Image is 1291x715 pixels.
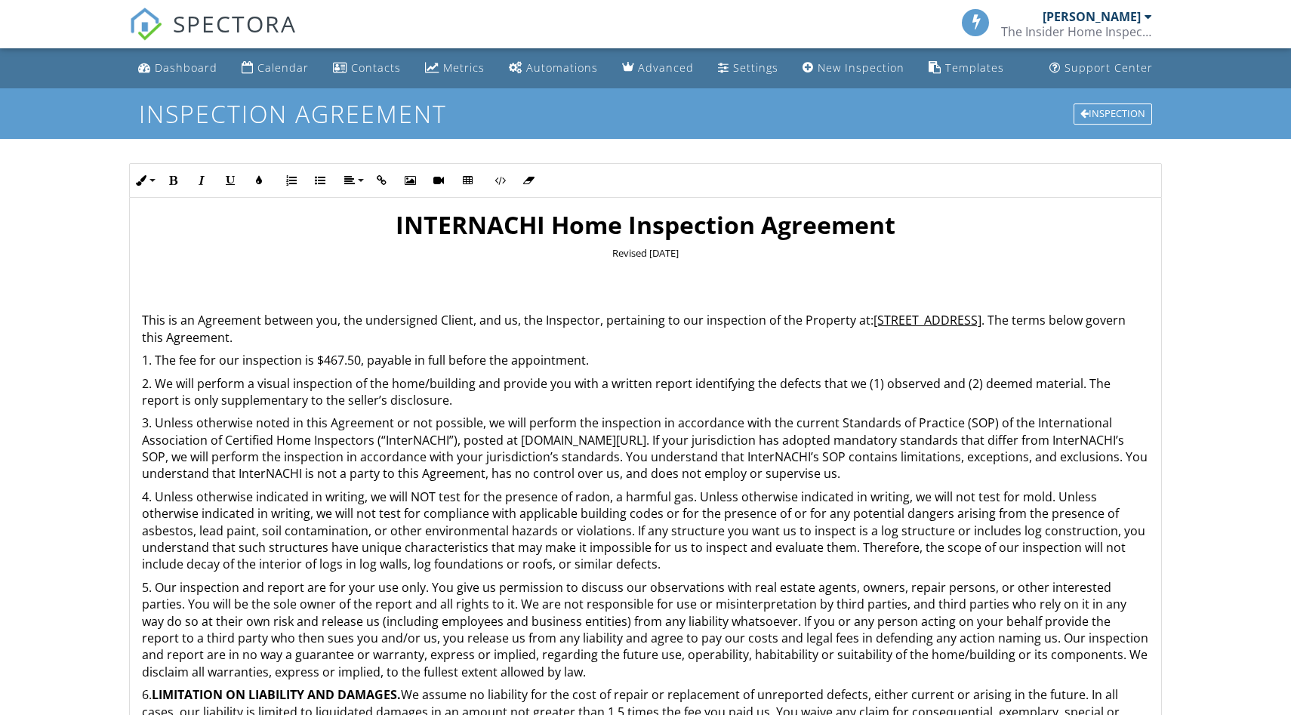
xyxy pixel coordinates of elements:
[216,166,245,195] button: Underline (⌘U)
[130,166,159,195] button: Inline Style
[142,579,1149,680] p: 5. Our inspection and report are for your use only. You give us permission to discuss our observa...
[139,100,1152,127] h1: Inspection Agreement
[129,8,162,41] img: The Best Home Inspection Software - Spectora
[159,166,187,195] button: Bold (⌘B)
[503,54,604,82] a: Automations (Basic)
[187,166,216,195] button: Italic (⌘I)
[142,415,1149,482] p: 3. Unless otherwise noted in this Agreement or not possible, we will perform the inspection in ac...
[173,8,297,39] span: SPECTORA
[923,54,1010,82] a: Templates
[485,166,514,195] button: Code View
[129,20,297,52] a: SPECTORA
[351,60,401,75] div: Contacts
[396,166,424,195] button: Insert Image (⌘P)
[142,246,1149,260] p: Revised [DATE]
[1001,24,1152,39] div: The Insider Home Inspection, LLC
[152,686,401,703] span: LIMITATION ON LIABILITY AND DAMAGES.
[245,166,273,195] button: Colors
[142,352,1149,368] p: 1. The fee for our inspection is $467.50, payable in full before the appointment.
[526,60,598,75] div: Automations
[1074,103,1152,125] div: Inspection
[142,210,1149,240] h1: INTERNACHI Home Inspection Agreement
[796,54,910,82] a: New Inspection
[1043,54,1159,82] a: Support Center
[443,60,485,75] div: Metrics
[419,54,491,82] a: Metrics
[367,166,396,195] button: Insert Link (⌘K)
[142,312,1149,346] p: This is an Agreement between you, the undersigned Client, and us, the Inspector, pertaining to ou...
[142,488,1149,573] p: 4. Unless otherwise indicated in writing, we will NOT test for the presence of radon, a harmful g...
[874,312,981,328] span: [STREET_ADDRESS]
[277,166,306,195] button: Ordered List
[1065,60,1153,75] div: Support Center
[616,54,700,82] a: Advanced
[338,166,367,195] button: Align
[1074,106,1152,119] a: Inspection
[514,166,543,195] button: Clear Formatting
[453,166,482,195] button: Insert Table
[132,54,223,82] a: Dashboard
[1043,9,1141,24] div: [PERSON_NAME]
[236,54,315,82] a: Calendar
[142,375,1149,409] p: 2. We will perform a visual inspection of the home/building and provide you with a written report...
[818,60,904,75] div: New Inspection
[945,60,1004,75] div: Templates
[638,60,694,75] div: Advanced
[733,60,778,75] div: Settings
[155,60,217,75] div: Dashboard
[327,54,407,82] a: Contacts
[424,166,453,195] button: Insert Video
[257,60,309,75] div: Calendar
[306,166,334,195] button: Unordered List
[712,54,784,82] a: Settings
